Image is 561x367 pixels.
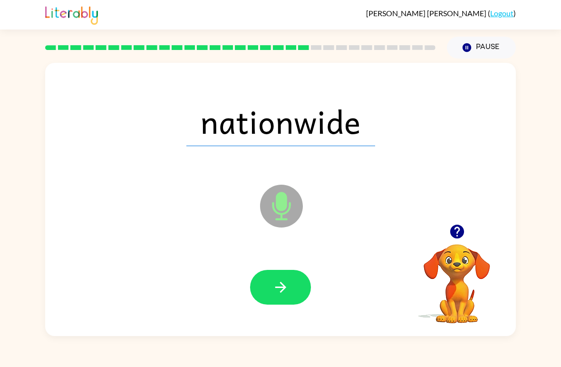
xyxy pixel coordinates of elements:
div: ( ) [366,9,516,18]
video: Your browser must support playing .mp4 files to use Literably. Please try using another browser. [409,229,504,325]
img: Literably [45,4,98,25]
button: Pause [447,37,516,59]
span: [PERSON_NAME] [PERSON_NAME] [366,9,488,18]
a: Logout [490,9,513,18]
span: nationwide [186,97,375,146]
